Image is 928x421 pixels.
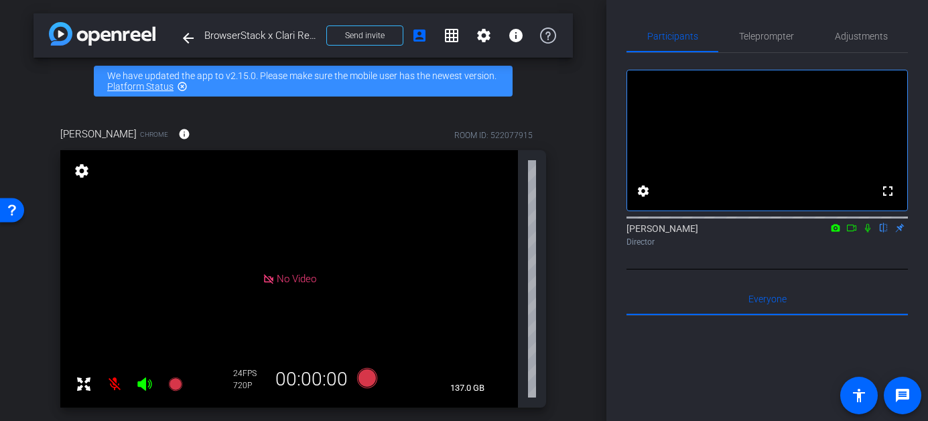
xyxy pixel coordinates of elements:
div: Director [626,236,908,248]
div: We have updated the app to v2.15.0. Please make sure the mobile user has the newest version. [94,66,513,97]
mat-icon: accessibility [851,387,867,404]
mat-icon: fullscreen [880,183,896,199]
span: [PERSON_NAME] [60,127,137,141]
img: app-logo [49,22,155,46]
mat-icon: settings [72,163,91,179]
span: Everyone [748,294,787,304]
mat-icon: highlight_off [177,81,188,92]
span: Teleprompter [739,32,794,41]
span: Chrome [140,129,168,139]
a: Platform Status [107,81,174,92]
mat-icon: flip [876,221,892,233]
mat-icon: arrow_back [180,30,196,46]
mat-icon: message [894,387,911,404]
span: Adjustments [835,32,888,41]
div: [PERSON_NAME] [626,222,908,248]
mat-icon: info [178,128,190,140]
